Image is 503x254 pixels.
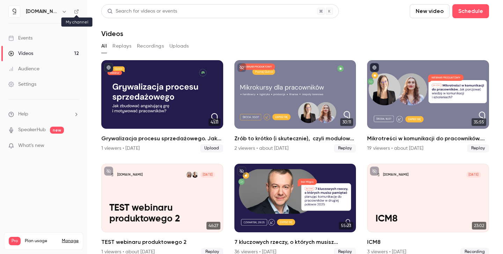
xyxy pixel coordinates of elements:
[101,60,223,153] li: Grywalizacja procesu sprzedażowego. Jak zbudować angażującą grę i motywować pracowników?
[8,50,33,57] div: Videos
[25,238,58,244] span: Plan usage
[8,65,39,72] div: Audience
[101,4,489,250] section: Videos
[234,60,356,153] li: Zrób to krótko (i skutecznie), czyli modułowe kursy w Quico – o mikrotreściach w szkoleniach i ku...
[334,144,356,153] span: Replay
[112,41,131,52] button: Replays
[234,238,356,246] h2: 7 kluczowych rzeczy, o których musisz pamiętać planując komunikację do pracowników w drugiej poło...
[8,111,79,118] li: help-dropdown-opener
[101,145,140,152] div: 1 viewers • [DATE]
[467,144,489,153] span: Replay
[18,126,46,134] a: SpeakerHub
[101,41,107,52] button: All
[410,4,450,18] button: New video
[117,173,143,177] p: [DOMAIN_NAME]
[109,203,215,224] p: TEST webinaru produktowego 2
[376,213,481,224] p: ICM8
[452,4,489,18] button: Schedule
[26,8,59,15] h6: [DOMAIN_NAME]
[104,167,113,176] button: unpublished
[18,142,44,149] span: What's new
[209,118,220,126] span: 41:11
[367,134,489,143] h2: Mikrotreści w komunikacji do pracowników. Jak porcjować wiedzę w komunikacji i szkoleniach?
[234,60,356,153] a: 30:11Zrób to krótko (i skutecznie), czyli modułowe kursy w [GEOGRAPHIC_DATA] – o mikrotreściach w...
[370,63,379,72] button: published
[8,81,36,88] div: Settings
[367,145,423,152] div: 19 viewers • about [DATE]
[186,172,192,178] img: Aleksandra Grabarska-Furtak
[234,145,289,152] div: 2 viewers • about [DATE]
[340,118,353,126] span: 30:11
[472,118,486,126] span: 35:55
[383,173,408,177] p: [DOMAIN_NAME]
[234,134,356,143] h2: Zrób to krótko (i skutecznie), czyli modułowe kursy w [GEOGRAPHIC_DATA] – o mikrotreściach w szko...
[466,172,481,178] span: [DATE]
[9,6,20,17] img: quico.io
[101,134,223,143] h2: Grywalizacja procesu sprzedażowego. Jak zbudować angażującą grę i motywować pracowników?
[50,127,64,134] span: new
[370,167,379,176] button: unpublished
[367,238,489,246] h2: ICM8
[237,167,246,176] button: unpublished
[192,172,198,178] img: Monika Duda
[367,60,489,153] li: Mikrotreści w komunikacji do pracowników. Jak porcjować wiedzę w komunikacji i szkoleniach?
[101,29,123,38] h1: Videos
[200,144,223,153] span: Upload
[104,63,113,72] button: published
[237,63,246,72] button: unpublished
[62,238,79,244] a: Manage
[472,222,486,230] span: 23:02
[169,41,189,52] button: Uploads
[107,8,177,15] div: Search for videos or events
[206,222,220,230] span: 46:27
[339,222,353,230] span: 55:23
[101,238,223,246] h2: TEST webinaru produktowego 2
[9,237,21,245] span: Pro
[101,60,223,153] a: 41:11Grywalizacja procesu sprzedażowego. Jak zbudować angażującą grę i motywować pracowników?1 vi...
[201,172,215,178] span: [DATE]
[137,41,164,52] button: Recordings
[18,111,28,118] span: Help
[8,35,32,42] div: Events
[367,60,489,153] a: 35:55Mikrotreści w komunikacji do pracowników. Jak porcjować wiedzę w komunikacji i szkoleniach?1...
